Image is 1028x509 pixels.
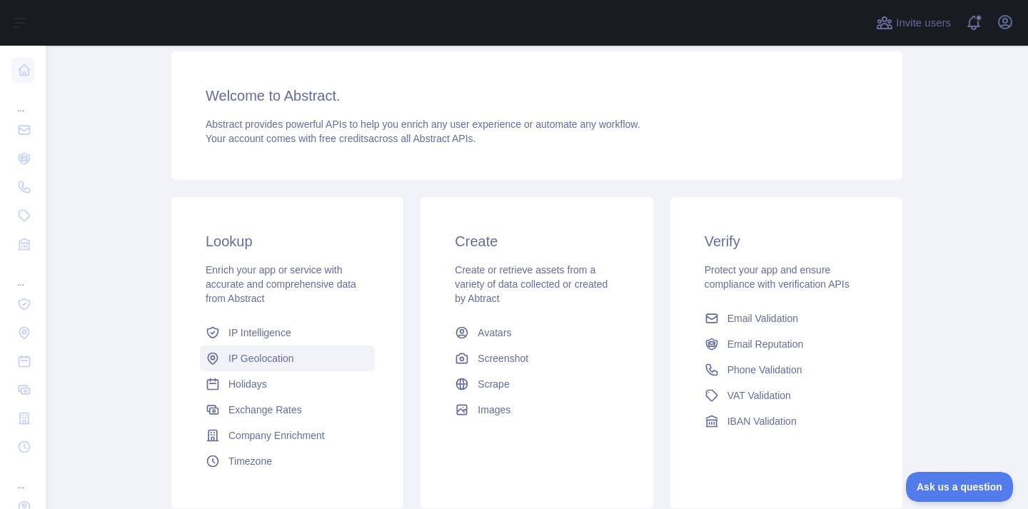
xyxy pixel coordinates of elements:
a: VAT Validation [699,383,874,408]
span: Avatars [478,326,511,340]
h3: Create [455,231,618,251]
span: Timezone [228,454,272,468]
span: Phone Validation [727,363,802,377]
span: Protect your app and ensure compliance with verification APIs [705,264,850,290]
span: VAT Validation [727,388,791,403]
span: Enrich your app or service with accurate and comprehensive data from Abstract [206,264,356,304]
span: Create or retrieve assets from a variety of data collected or created by Abtract [455,264,608,304]
iframe: Toggle Customer Support [906,472,1014,502]
span: IBAN Validation [727,414,797,428]
span: Your account comes with across all Abstract APIs. [206,133,475,144]
span: Holidays [228,377,267,391]
a: IBAN Validation [699,408,874,434]
button: Invite users [873,11,954,34]
a: IP Geolocation [200,346,375,371]
span: IP Geolocation [228,351,294,366]
div: ... [11,463,34,491]
h3: Verify [705,231,868,251]
a: IP Intelligence [200,320,375,346]
a: Email Reputation [699,331,874,357]
a: Avatars [449,320,624,346]
span: Exchange Rates [228,403,302,417]
span: Images [478,403,510,417]
span: IP Intelligence [228,326,291,340]
span: Email Reputation [727,337,804,351]
a: Scrape [449,371,624,397]
span: Scrape [478,377,509,391]
a: Exchange Rates [200,397,375,423]
a: Images [449,397,624,423]
h3: Welcome to Abstract. [206,86,868,106]
a: Timezone [200,448,375,474]
a: Phone Validation [699,357,874,383]
span: Company Enrichment [228,428,325,443]
a: Email Validation [699,306,874,331]
a: Company Enrichment [200,423,375,448]
span: Screenshot [478,351,528,366]
div: ... [11,260,34,288]
span: Email Validation [727,311,798,326]
span: Abstract provides powerful APIs to help you enrich any user experience or automate any workflow. [206,119,640,130]
a: Holidays [200,371,375,397]
span: Invite users [896,15,951,31]
div: ... [11,86,34,114]
h3: Lookup [206,231,369,251]
span: free credits [319,133,368,144]
a: Screenshot [449,346,624,371]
